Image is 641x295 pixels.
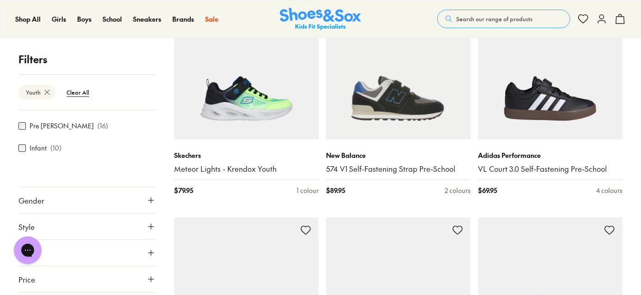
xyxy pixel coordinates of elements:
[18,240,156,266] button: Colour
[456,15,532,23] span: Search our range of products
[77,14,91,24] a: Boys
[18,187,156,213] button: Gender
[326,164,471,174] a: 574 V1 Self-Fastening Strap Pre-School
[18,221,35,232] span: Style
[296,186,319,195] div: 1 colour
[174,164,319,174] a: Meteor Lights - Krendox Youth
[97,121,108,131] p: ( 16 )
[18,85,55,100] btn: Youth
[478,151,623,160] p: Adidas Performance
[9,233,46,267] iframe: Gorgias live chat messenger
[326,151,471,160] p: New Balance
[59,84,97,101] btn: Clear All
[174,151,319,160] p: Skechers
[437,10,570,28] button: Search our range of products
[205,14,218,24] a: Sale
[50,144,61,153] p: ( 10 )
[103,14,122,24] a: School
[18,274,35,285] span: Price
[596,186,623,195] div: 4 colours
[133,14,161,24] a: Sneakers
[172,14,194,24] a: Brands
[280,8,361,30] img: SNS_Logo_Responsive.svg
[326,186,345,195] span: $ 89.95
[478,164,623,174] a: VL Court 3.0 Self-Fastening Pre-School
[174,186,193,195] span: $ 79.95
[30,121,94,131] label: Pre [PERSON_NAME]
[478,186,497,195] span: $ 69.95
[18,266,156,292] button: Price
[18,214,156,240] button: Style
[15,14,41,24] a: Shop All
[280,8,361,30] a: Shoes & Sox
[18,52,156,67] p: Filters
[52,14,66,24] a: Girls
[18,195,44,206] span: Gender
[445,186,471,195] div: 2 colours
[30,144,47,153] label: Infant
